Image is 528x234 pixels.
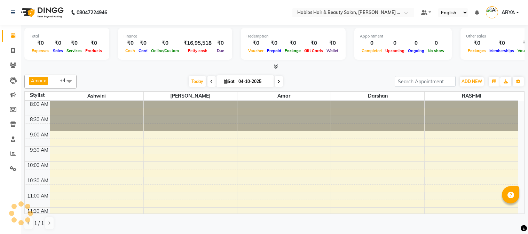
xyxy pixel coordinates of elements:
[124,48,137,53] span: Cash
[26,162,50,169] div: 10:00 AM
[124,33,227,39] div: Finance
[144,92,237,100] span: [PERSON_NAME]
[84,39,104,47] div: ₹0
[149,39,181,47] div: ₹0
[406,48,426,53] span: Ongoing
[237,92,331,100] span: Amar
[265,39,283,47] div: ₹0
[302,48,325,53] span: Gift Cards
[65,48,84,53] span: Services
[26,192,50,200] div: 11:00 AM
[222,79,236,84] span: Sat
[29,116,50,123] div: 8:30 AM
[26,177,50,184] div: 10:30 AM
[460,77,484,86] button: ADD NEW
[51,39,65,47] div: ₹0
[488,39,516,47] div: ₹0
[246,39,265,47] div: ₹0
[395,76,456,87] input: Search Appointment
[186,48,209,53] span: Petty cash
[25,92,50,99] div: Stylist
[60,77,71,83] span: +4
[18,3,65,22] img: logo
[325,48,340,53] span: Wallet
[29,131,50,139] div: 9:00 AM
[43,78,46,83] a: x
[462,79,482,84] span: ADD NEW
[51,48,65,53] span: Sales
[384,48,406,53] span: Upcoming
[425,92,518,100] span: RASHMI
[214,39,227,47] div: ₹0
[30,39,51,47] div: ₹0
[466,48,488,53] span: Packages
[360,39,384,47] div: 0
[124,39,137,47] div: ₹0
[426,48,446,53] span: No show
[360,33,446,39] div: Appointment
[488,48,516,53] span: Memberships
[246,48,265,53] span: Voucher
[34,220,44,227] span: 1 / 1
[31,78,43,83] span: Amar
[189,76,206,87] span: Today
[325,39,340,47] div: ₹0
[84,48,104,53] span: Products
[466,39,488,47] div: ₹0
[236,76,271,87] input: 2025-10-04
[215,48,226,53] span: Due
[302,39,325,47] div: ₹0
[486,6,498,18] img: ARYA
[265,48,283,53] span: Prepaid
[246,33,340,39] div: Redemption
[65,39,84,47] div: ₹0
[30,33,104,39] div: Total
[406,39,426,47] div: 0
[426,39,446,47] div: 0
[331,92,424,100] span: Darshan
[149,48,181,53] span: Online/Custom
[360,48,384,53] span: Completed
[137,39,149,47] div: ₹0
[77,3,107,22] b: 08047224946
[283,39,302,47] div: ₹0
[502,9,515,16] span: ARYA
[29,101,50,108] div: 8:00 AM
[181,39,214,47] div: ₹16,95,518
[29,147,50,154] div: 9:30 AM
[384,39,406,47] div: 0
[283,48,302,53] span: Package
[26,208,50,215] div: 11:30 AM
[30,48,51,53] span: Expenses
[50,92,143,100] span: Ashwini
[137,48,149,53] span: Card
